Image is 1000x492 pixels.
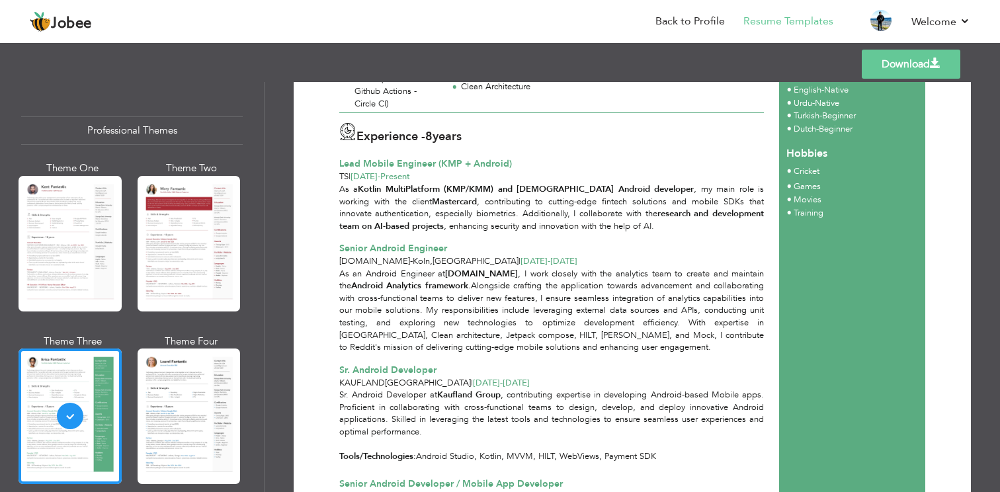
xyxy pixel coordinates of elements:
div: Sr. Android Developer at , contributing expertise in developing Android-based Mobile apps. Profic... [332,389,772,468]
a: Resume Templates [743,14,833,29]
span: Present [351,171,410,183]
img: Profile Img [870,10,892,31]
span: [DATE] [521,255,577,267]
div: Clean Architecture [461,81,544,93]
li: Native [794,84,849,97]
strong: research and development team on AI-based projects [339,208,764,232]
div: As an Android Engineer at , I work closely with the analytics team to create and maintain the Alo... [332,268,772,354]
span: Hobbies [786,146,827,161]
span: TS [339,171,349,183]
span: Urdu [794,97,812,109]
span: - [812,97,815,109]
span: Kaufland [339,377,385,389]
span: English [794,84,821,96]
span: Senior Android Engineer [339,242,447,255]
span: Experience - [356,128,425,145]
li: Beginner [794,110,856,123]
div: Professional Themes [21,116,243,145]
div: As a , my main role is working with the client , contributing to cutting-edge fintech solutions a... [332,183,772,232]
span: | [519,255,521,267]
strong: Android Analytics framework. [351,280,471,292]
span: - [500,377,503,389]
span: Jobee [51,17,92,31]
span: Lead Mobile Engineer (KMP + Android) [339,157,512,170]
span: [DOMAIN_NAME] [339,255,410,267]
strong: Kotlin MultiPlatform (KMP/KMM) and [DEMOGRAPHIC_DATA] Android developer [358,183,694,195]
strong: [DOMAIN_NAME] [445,268,518,280]
strong: Kaufland Group [437,389,501,401]
span: Turkish [794,110,819,122]
span: Training [794,207,823,219]
a: Download [862,50,960,79]
span: | [349,171,351,183]
p: Android Studio, Kotlin, MVVM, HILT, WebViews, Payment SDK [339,438,764,463]
span: - [410,255,413,267]
span: - [819,110,822,122]
span: - [821,84,824,96]
img: jobee.io [30,11,51,32]
span: [DATE] [521,255,550,267]
span: 8 [425,128,433,145]
span: Cricket [794,165,819,177]
span: Dutch [794,123,816,135]
div: Theme One [21,161,124,175]
span: [DATE] [351,171,380,183]
div: Theme Four [140,335,243,348]
span: [GEOGRAPHIC_DATA] [433,255,519,267]
span: - [816,123,819,135]
span: [DATE] [473,377,503,389]
a: Jobee [30,11,92,32]
label: years [425,128,462,145]
strong: Tools/Technologies: [339,450,416,462]
span: Sr. Android Developer [339,364,437,376]
li: Beginner [794,123,856,136]
span: Movies [794,194,821,206]
span: , [430,255,433,267]
span: Koln [413,255,430,267]
div: CI/CD (Bitrise - Github Actions - Circle CI) [354,73,438,110]
span: [DATE] [473,377,530,389]
li: Native [794,97,856,110]
span: | [471,377,473,389]
span: - [548,255,550,267]
span: Games [794,181,821,192]
span: - [378,171,380,183]
a: Welcome [911,14,970,30]
div: Theme Three [21,335,124,348]
span: [GEOGRAPHIC_DATA] [385,377,471,389]
div: Theme Two [140,161,243,175]
strong: Mastercard [432,196,477,208]
span: Senior Android Developer / Mobile App Developer [339,477,563,490]
a: Back to Profile [655,14,725,29]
